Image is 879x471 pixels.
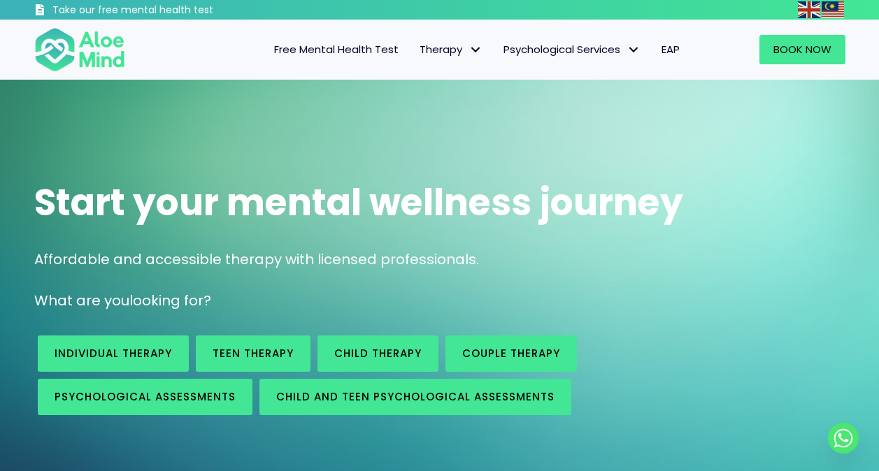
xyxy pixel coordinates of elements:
[624,40,644,60] span: Psychological Services: submenu
[822,1,845,17] a: Malay
[798,1,822,17] a: English
[52,3,288,17] h3: Take our free mental health test
[38,335,189,372] a: Individual therapy
[264,35,409,64] a: Free Mental Health Test
[420,42,483,57] span: Therapy
[129,291,211,310] span: looking for?
[55,346,172,361] span: Individual therapy
[317,335,438,372] a: Child Therapy
[466,40,486,60] span: Therapy: submenu
[34,27,125,73] img: Aloe mind Logo
[662,42,680,57] span: EAP
[651,35,690,64] a: EAP
[34,249,845,270] p: Affordable and accessible therapy with licensed professionals.
[798,1,820,18] img: en
[759,35,845,64] a: Book Now
[55,389,236,404] span: Psychological assessments
[143,35,690,64] nav: Menu
[503,42,641,57] span: Psychological Services
[493,35,651,64] a: Psychological ServicesPsychological Services: submenu
[462,346,560,361] span: Couple therapy
[445,335,577,372] a: Couple therapy
[828,423,859,454] a: Whatsapp
[773,42,831,57] span: Book Now
[34,177,683,228] span: Start your mental wellness journey
[259,379,571,415] a: Child and Teen Psychological assessments
[334,346,422,361] span: Child Therapy
[213,346,294,361] span: Teen Therapy
[38,379,252,415] a: Psychological assessments
[822,1,844,18] img: ms
[34,3,288,20] a: Take our free mental health test
[274,42,399,57] span: Free Mental Health Test
[196,335,310,372] a: Teen Therapy
[276,389,555,404] span: Child and Teen Psychological assessments
[34,291,129,310] span: What are you
[409,35,493,64] a: TherapyTherapy: submenu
